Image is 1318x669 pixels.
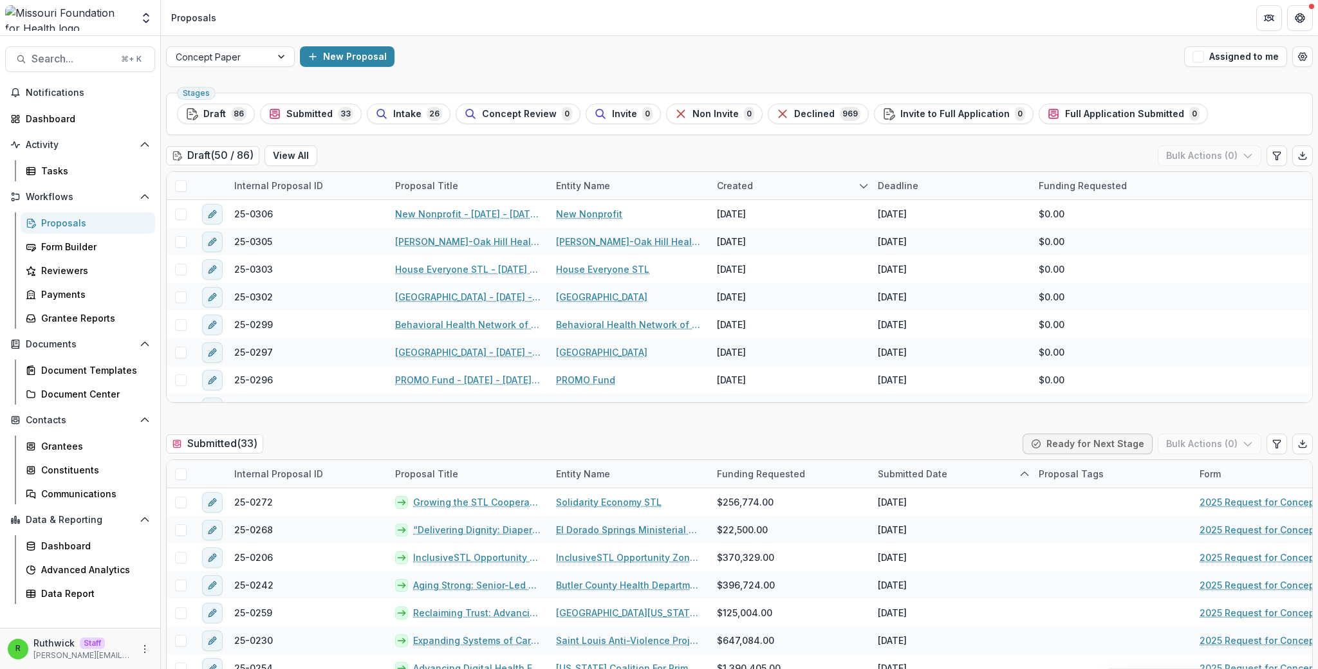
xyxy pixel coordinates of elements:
div: Deadline [870,172,1031,199]
button: Open Activity [5,134,155,155]
div: Created [709,179,761,192]
span: Activity [26,140,135,151]
span: Search... [32,53,113,65]
div: Created [709,172,870,199]
div: Ruthwick [15,645,21,653]
span: $0.00 [1039,345,1064,359]
a: Expanding Systems of Care for [DEMOGRAPHIC_DATA] Survivors [413,634,541,647]
p: Ruthwick [33,636,75,650]
div: Internal Proposal ID [227,460,387,488]
div: Proposal Tags [1031,467,1111,481]
img: Missouri Foundation for Health logo [5,5,132,31]
span: $256,774.00 [717,495,774,509]
a: PROMO Fund [556,373,615,387]
div: Grantees [41,439,145,453]
button: Assigned to me [1184,46,1287,67]
div: Proposal Title [387,172,548,199]
span: 0 [562,107,572,121]
button: Edit table settings [1267,145,1287,166]
div: [DATE] [717,262,746,276]
div: Entity Name [548,467,618,481]
a: Data Report [21,583,155,604]
span: $0.00 [1039,318,1064,331]
div: [DATE] [878,207,907,221]
div: Proposal Title [387,179,466,192]
a: Constituents [21,459,155,481]
p: Staff [80,637,105,649]
div: Proposal Tags [1031,460,1192,488]
span: 969 [840,107,860,121]
div: Funding Requested [709,460,870,488]
span: 33 [338,107,353,121]
span: 0 [642,107,653,121]
button: Open Workflows [5,187,155,207]
span: Submitted [286,109,333,120]
a: House Everyone STL - [DATE] - [DATE] Request for Concept Papers [395,262,541,276]
div: Internal Proposal ID [227,467,331,481]
a: El Dorado Springs Ministerial Association [556,523,701,536]
div: Internal Proposal ID [227,172,387,199]
span: 0 [1015,107,1025,121]
span: 25-0268 [234,523,273,536]
span: 25-0297 [234,345,273,359]
a: Advanced Analytics [21,559,155,580]
span: 26 [427,107,442,121]
div: Proposals [171,11,216,24]
div: [DATE] [878,523,907,536]
button: Open Contacts [5,410,155,430]
div: Document Templates [41,363,145,377]
div: [DATE] [878,606,907,619]
div: Payments [41,288,145,301]
a: [GEOGRAPHIC_DATA] - [DATE] - [DATE] Request for Concept Papers [395,345,541,359]
div: Entity Name [548,179,618,192]
button: More [137,641,153,657]
a: Aging Strong: Senior-Led Chronic Disease Advocacy Network [413,578,541,592]
span: 25-0294 [234,401,274,414]
span: $0.00 [1039,290,1064,304]
button: edit [202,370,223,390]
div: [DATE] [717,373,746,387]
span: 86 [231,107,246,121]
span: Draft [203,109,226,120]
button: Ready for Next Stage [1023,434,1153,454]
span: 0 [744,107,754,121]
a: [GEOGRAPHIC_DATA] [556,345,647,359]
div: Submitted Date [870,467,955,481]
span: $0.00 [1039,262,1064,276]
span: 25-0302 [234,290,273,304]
a: Form Builder [21,236,155,257]
a: National Association For The Advancement Of Colored People [556,401,701,414]
span: 25-0305 [234,235,272,248]
a: Behavioral Health Network of [GEOGRAPHIC_DATA][PERSON_NAME] [556,318,701,331]
a: “Delivering Dignity: Diaper Access for Rural Families” [413,523,541,536]
a: Reviewers [21,260,155,281]
div: [DATE] [878,551,907,564]
h2: Submitted ( 33 ) [166,434,263,453]
span: 25-0296 [234,373,273,387]
div: [DATE] [717,318,746,331]
button: Submitted33 [260,104,362,124]
span: $22,500.00 [717,523,768,536]
div: Entity Name [548,172,709,199]
div: Dashboard [26,112,145,125]
button: Open Documents [5,334,155,354]
div: Submitted Date [870,460,1031,488]
a: Tasks [21,160,155,181]
button: Open entity switcher [137,5,155,31]
a: Saint Louis Anti-Violence Project [556,634,701,647]
button: Search... [5,46,155,72]
a: New Nonprofit - [DATE] - [DATE] Request for Concept Papers [395,207,541,221]
button: Invite to Full Application0 [874,104,1034,124]
span: 0 [1189,107,1200,121]
a: House Everyone STL [556,262,649,276]
span: Concept Review [482,109,557,120]
h2: Draft ( 50 / 86 ) [166,146,259,165]
div: Form [1192,467,1229,481]
div: [DATE] [717,290,746,304]
div: [DATE] [878,373,907,387]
